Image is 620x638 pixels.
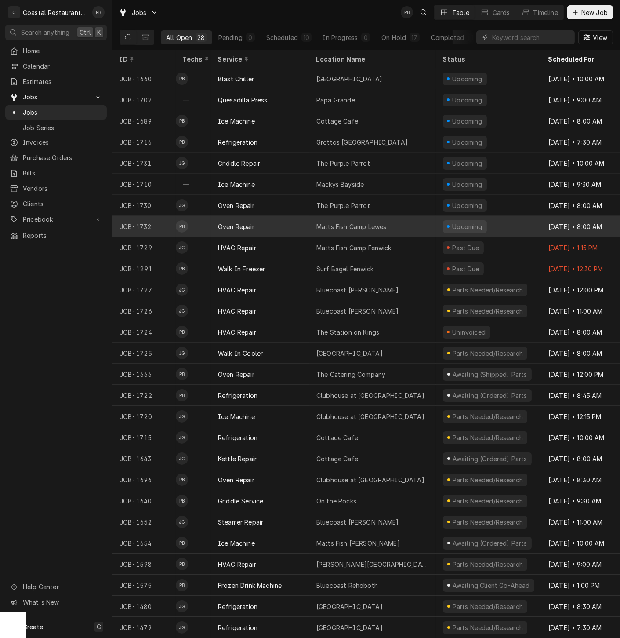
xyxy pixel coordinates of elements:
[218,560,256,569] div: HVAC Repair
[5,44,107,58] a: Home
[176,389,188,401] div: Phill Blush's Avatar
[176,199,188,211] div: James Gatton's Avatar
[176,558,188,570] div: PB
[316,285,399,295] div: Bluecoast [PERSON_NAME]
[218,285,256,295] div: HVAC Repair
[176,89,211,110] div: —
[5,74,107,89] a: Estimates
[166,33,192,42] div: All Open
[218,454,257,463] div: Kettle Repair
[218,518,263,527] div: Steamer Repair
[451,222,484,231] div: Upcoming
[176,326,188,338] div: PB
[176,262,188,275] div: Phill Blush's Avatar
[176,157,188,169] div: James Gatton's Avatar
[218,496,263,506] div: Griddle Service
[431,33,464,42] div: Completed
[176,157,188,169] div: JG
[451,117,484,126] div: Upcoming
[218,180,255,189] div: Ice Machine
[266,33,298,42] div: Scheduled
[5,135,107,149] a: Invoices
[112,427,176,448] div: JOB-1715
[580,8,609,17] span: New Job
[451,412,524,421] div: Parts Needed/Research
[176,516,188,528] div: James Gatton's Avatar
[5,197,107,211] a: Clients
[176,410,188,423] div: JG
[176,495,188,507] div: Phill Blush's Avatar
[176,368,188,380] div: Phill Blush's Avatar
[443,55,533,64] div: Status
[451,138,484,147] div: Upcoming
[591,33,609,42] span: View
[176,452,188,465] div: JG
[23,623,43,631] span: Create
[112,617,176,638] div: JOB-1479
[5,120,107,135] a: Job Series
[401,6,413,18] div: Phill Blush's Avatar
[23,582,102,591] span: Help Center
[23,215,89,224] span: Pricebook
[316,475,424,485] div: Clubhouse at [GEOGRAPHIC_DATA]
[451,74,484,84] div: Upcoming
[176,579,188,591] div: PB
[176,174,211,195] div: —
[451,306,524,316] div: Parts Needed/Research
[112,153,176,174] div: JOB-1731
[5,166,107,180] a: Bills
[218,475,254,485] div: Oven Repair
[112,195,176,216] div: JOB-1730
[176,410,188,423] div: James Gatton's Avatar
[80,28,91,37] span: Ctrl
[23,184,102,193] span: Vendors
[381,33,406,42] div: On Hold
[218,117,255,126] div: Ice Machine
[451,159,484,168] div: Upcoming
[411,33,417,42] div: 17
[218,264,265,273] div: Walk In Freezer
[92,6,105,18] div: Phill Blush's Avatar
[112,174,176,195] div: JOB-1710
[316,602,383,611] div: [GEOGRAPHIC_DATA]
[112,237,176,258] div: JOB-1729
[23,62,102,71] span: Calendar
[8,6,20,18] div: C
[451,285,524,295] div: Parts Needed/Research
[316,306,399,316] div: Bluecoast [PERSON_NAME]
[218,539,255,548] div: Ice Machine
[176,73,188,85] div: Phill Blush's Avatar
[316,518,399,527] div: Bluecoast [PERSON_NAME]
[176,136,188,148] div: Phill Blush's Avatar
[176,136,188,148] div: PB
[92,6,105,18] div: PB
[176,389,188,401] div: PB
[451,328,487,337] div: Uninvoiced
[469,33,475,42] div: 1
[316,222,386,231] div: Matts Fish Camp Lewes
[23,153,102,162] span: Purchase Orders
[112,321,176,343] div: JOB-1724
[316,391,424,400] div: Clubhouse at [GEOGRAPHIC_DATA]
[23,92,89,102] span: Jobs
[451,623,524,632] div: Parts Needed/Research
[316,623,383,632] div: [GEOGRAPHIC_DATA]
[401,6,413,18] div: PB
[176,621,188,634] div: JG
[176,284,188,296] div: James Gatton's Avatar
[452,8,469,17] div: Table
[451,560,524,569] div: Parts Needed/Research
[5,90,107,104] a: Go to Jobs
[451,518,524,527] div: Parts Needed/Research
[176,262,188,275] div: PB
[303,33,309,42] div: 10
[112,364,176,385] div: JOB-1666
[316,95,355,105] div: Papa Grande
[197,33,205,42] div: 28
[316,201,370,210] div: The Purple Parrot
[176,600,188,612] div: JG
[451,370,528,379] div: Awaiting (Shipped) Parts
[112,258,176,279] div: JOB-1291
[451,454,528,463] div: Awaiting (Ordered) Parts
[451,391,528,400] div: Awaiting (Ordered) Parts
